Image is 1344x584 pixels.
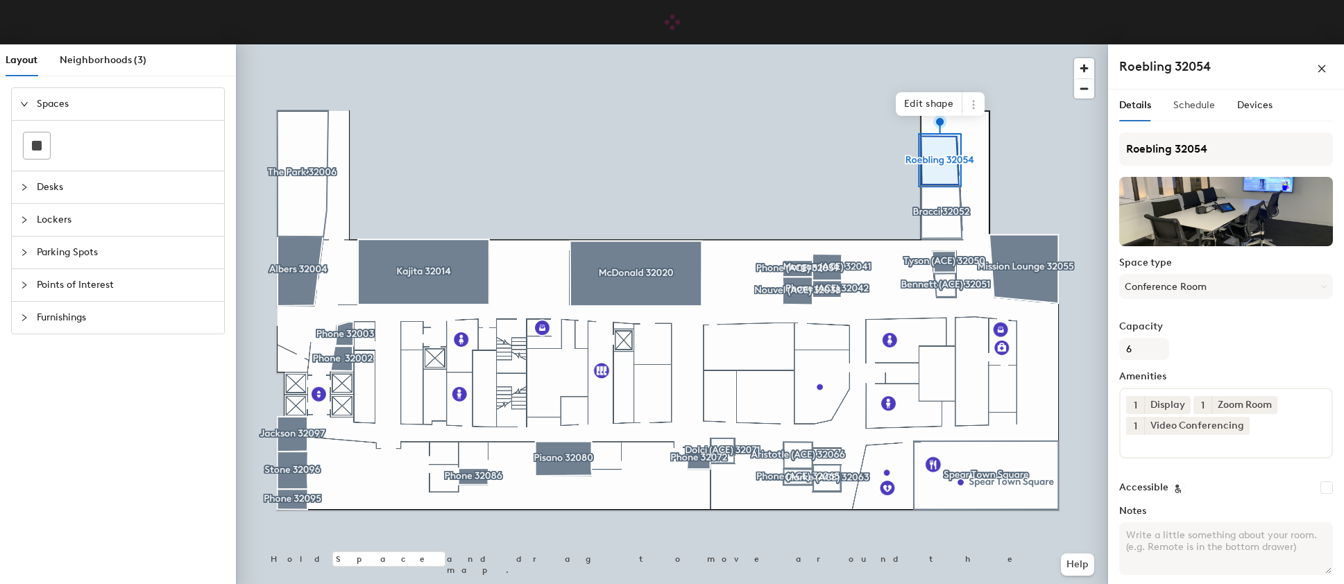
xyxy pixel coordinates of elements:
div: Zoom Room [1211,396,1277,414]
span: Spaces [37,88,216,120]
label: Capacity [1119,321,1333,332]
button: 1 [1126,417,1144,435]
span: Devices [1237,99,1273,111]
h4: Roebling 32054 [1119,58,1211,76]
span: Edit shape [896,92,962,116]
label: Space type [1119,257,1333,268]
span: 1 [1134,398,1137,413]
span: expanded [20,100,28,108]
div: Display [1144,396,1191,414]
span: Lockers [37,204,216,236]
span: Desks [37,171,216,203]
span: Parking Spots [37,237,216,268]
label: Accessible [1119,482,1168,493]
span: collapsed [20,216,28,224]
span: collapsed [20,314,28,322]
button: Conference Room [1119,274,1333,299]
div: Video Conferencing [1144,417,1250,435]
span: Furnishings [37,302,216,334]
span: Layout [6,54,37,66]
span: Details [1119,99,1151,111]
label: Notes [1119,506,1333,517]
button: 1 [1193,396,1211,414]
label: Amenities [1119,371,1333,382]
span: close [1317,64,1327,74]
span: Schedule [1173,99,1215,111]
span: collapsed [20,183,28,191]
span: 1 [1201,398,1205,413]
span: collapsed [20,281,28,289]
button: Help [1061,553,1094,576]
img: The space named Roebling 32054 [1119,177,1333,246]
span: 1 [1134,419,1137,433]
span: Points of Interest [37,269,216,301]
span: collapsed [20,248,28,257]
span: Neighborhoods (3) [60,54,146,66]
button: 1 [1126,396,1144,414]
